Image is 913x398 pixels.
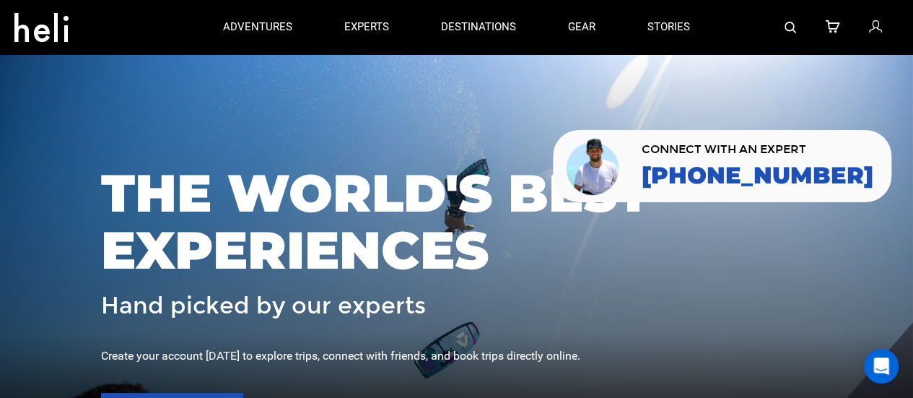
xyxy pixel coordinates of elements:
img: search-bar-icon.svg [785,22,796,33]
p: experts [344,20,389,35]
img: contact our team [564,136,624,196]
div: Create your account [DATE] to explore trips, connect with friends, and book trips directly online. [101,348,812,365]
span: Hand picked by our experts [101,293,426,319]
span: CONNECT WITH AN EXPERT [642,144,873,155]
a: [PHONE_NUMBER] [642,163,873,189]
p: destinations [441,20,516,35]
p: adventures [223,20,292,35]
span: THE WORLD'S BEST EXPERIENCES [101,165,812,279]
div: Open Intercom Messenger [864,349,899,384]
